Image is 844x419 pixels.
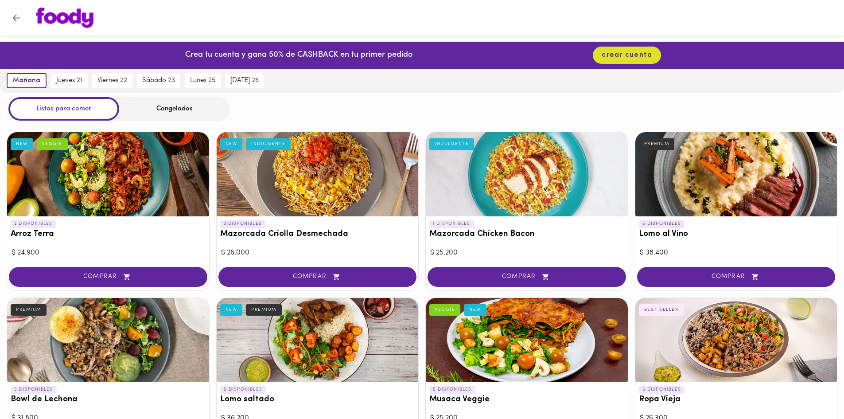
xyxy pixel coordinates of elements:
span: mañana [13,77,40,85]
div: NEW [220,138,243,150]
button: COMPRAR [428,267,626,287]
div: NEW [464,304,486,316]
span: COMPRAR [20,273,196,281]
div: NEW [11,138,33,150]
div: $ 38.400 [640,248,833,258]
button: COMPRAR [218,267,417,287]
div: PREMIUM [246,304,282,316]
div: Lomo saltado [217,298,419,382]
button: viernes 22 [92,73,132,88]
div: Congelados [119,97,230,121]
div: $ 26.000 [221,248,414,258]
div: PREMIUM [639,138,675,150]
p: 5 DISPONIBLES [639,220,685,228]
span: crear cuenta [602,51,652,59]
p: 5 DISPONIBLES [220,386,266,394]
span: COMPRAR [439,273,615,281]
span: viernes 22 [97,77,127,85]
span: lunes 25 [190,77,215,85]
img: logo.png [36,8,93,28]
div: Listos para comer [8,97,119,121]
h3: Bowl de Lechona [11,395,206,404]
span: jueves 21 [56,77,82,85]
button: [DATE] 26 [225,73,264,88]
h3: Mazorcada Chicken Bacon [429,230,624,239]
div: Arroz Terra [7,132,209,216]
button: COMPRAR [9,267,207,287]
h3: Musaca Veggie [429,395,624,404]
div: $ 24.900 [12,248,205,258]
h3: Mazorcada Criolla Desmechada [220,230,415,239]
span: [DATE] 26 [230,77,259,85]
div: INDULGENTE [429,138,474,150]
button: Volver [5,7,27,29]
div: Ropa Vieja [635,298,837,382]
div: $ 25.200 [430,248,623,258]
div: VEGGIE [37,138,68,150]
div: Musaca Veggie [426,298,628,382]
div: PREMIUM [11,304,47,316]
p: 1 DISPONIBLES [429,220,474,228]
div: Mazorcada Criolla Desmechada [217,132,419,216]
div: Lomo al Vino [635,132,837,216]
span: COMPRAR [648,273,825,281]
div: Bowl de Lechona [7,298,209,382]
p: 5 DISPONIBLES [11,386,57,394]
h3: Lomo al Vino [639,230,834,239]
button: COMPRAR [637,267,836,287]
button: mañana [7,73,47,88]
p: 5 DISPONIBLES [639,386,685,394]
div: INDULGENTE [246,138,291,150]
p: 5 DISPONIBLES [429,386,475,394]
button: jueves 21 [51,73,88,88]
p: Crea tu cuenta y gana 50% de CASHBACK en tu primer pedido [185,50,412,61]
button: lunes 25 [185,73,221,88]
div: Mazorcada Chicken Bacon [426,132,628,216]
span: COMPRAR [229,273,406,281]
p: 2 DISPONIBLES [11,220,56,228]
div: BEST SELLER [639,304,684,316]
button: sábado 23 [137,73,180,88]
h3: Arroz Terra [11,230,206,239]
div: NEW [220,304,243,316]
span: sábado 23 [142,77,175,85]
div: VEGGIE [429,304,460,316]
p: 3 DISPONIBLES [220,220,266,228]
iframe: Messagebird Livechat Widget [793,368,835,410]
h3: Ropa Vieja [639,395,834,404]
button: crear cuenta [593,47,661,64]
h3: Lomo saltado [220,395,415,404]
